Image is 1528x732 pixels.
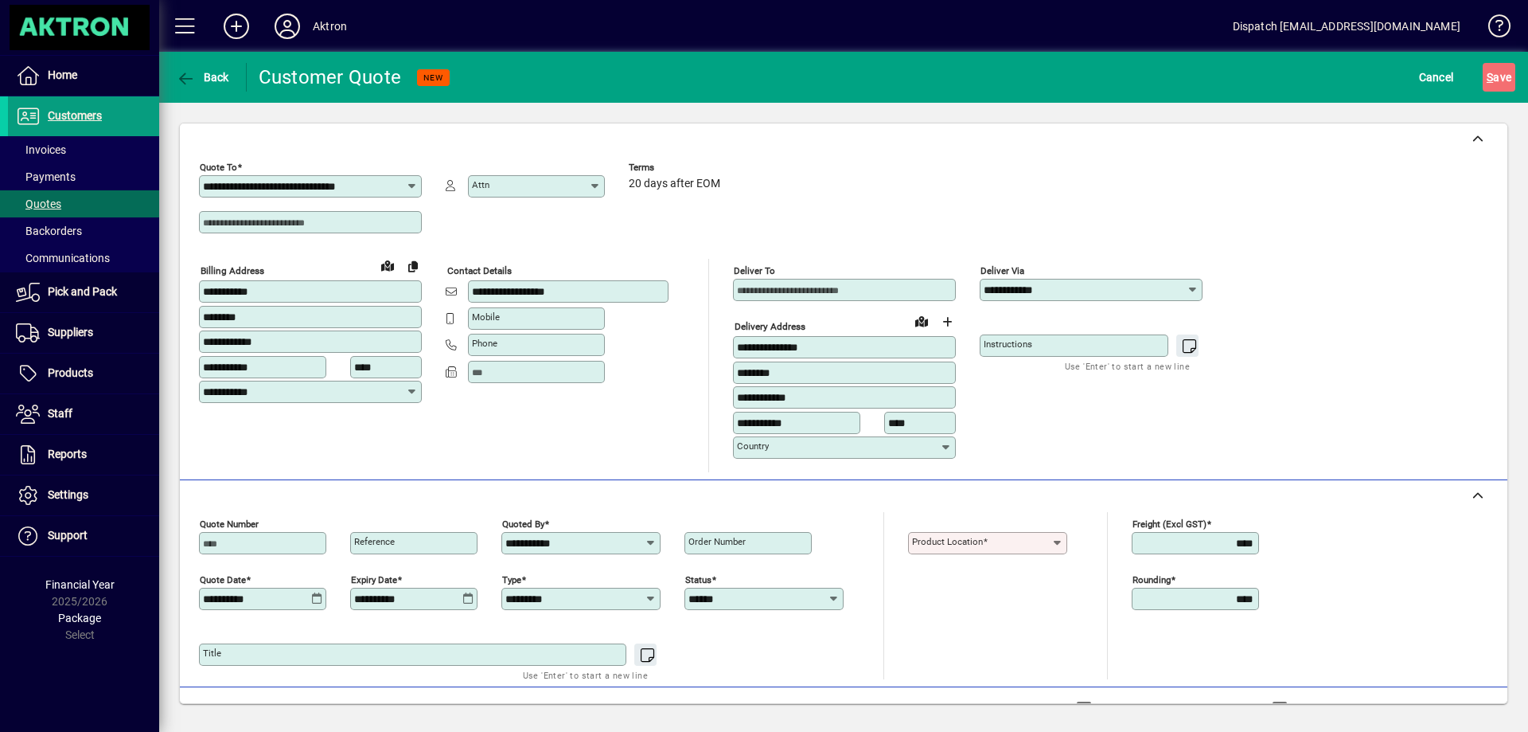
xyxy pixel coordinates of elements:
[734,265,775,276] mat-label: Deliver To
[1233,14,1460,39] div: Dispatch [EMAIL_ADDRESS][DOMAIN_NAME]
[1065,357,1190,375] mat-hint: Use 'Enter' to start a new line
[8,313,159,353] a: Suppliers
[980,265,1024,276] mat-label: Deliver via
[984,339,1032,350] mat-label: Instructions
[354,536,395,547] mat-label: Reference
[172,63,233,92] button: Back
[16,225,82,237] span: Backorders
[48,407,72,420] span: Staff
[8,163,159,190] a: Payments
[1476,3,1508,55] a: Knowledge Base
[1487,65,1511,90] span: ave
[262,12,313,41] button: Profile
[259,65,402,90] div: Customer Quote
[472,311,500,323] mat-label: Mobile
[48,366,93,379] span: Products
[48,529,88,542] span: Support
[472,338,497,349] mat-label: Phone
[472,179,489,190] mat-label: Attn
[200,573,246,585] mat-label: Quote date
[8,245,159,272] a: Communications
[48,69,77,81] span: Home
[211,12,262,41] button: Add
[912,536,983,547] mat-label: Product location
[16,170,76,183] span: Payments
[45,578,115,591] span: Financial Year
[200,162,237,173] mat-label: Quote To
[176,71,229,84] span: Back
[48,488,88,501] span: Settings
[8,217,159,245] a: Backorders
[1095,701,1244,717] label: Show Line Volumes/Weights
[629,178,720,190] span: 20 days after EOM
[961,696,1042,722] span: Product History
[1291,701,1383,717] label: Show Cost/Profit
[1419,65,1454,90] span: Cancel
[8,272,159,312] a: Pick and Pack
[8,435,159,475] a: Reports
[629,162,724,173] span: Terms
[1399,696,1464,722] span: Product
[737,440,769,452] mat-label: Country
[375,252,400,278] a: View on map
[954,695,1048,723] button: Product History
[8,354,159,393] a: Products
[1132,573,1171,585] mat-label: Rounding
[159,63,247,92] app-page-header-button: Back
[351,573,397,585] mat-label: Expiry date
[48,109,102,122] span: Customers
[400,253,426,279] button: Copy to Delivery address
[203,648,221,659] mat-label: Title
[8,56,159,96] a: Home
[1391,695,1471,723] button: Product
[313,14,347,39] div: Aktron
[16,252,110,264] span: Communications
[8,516,159,556] a: Support
[16,143,66,156] span: Invoices
[8,394,159,434] a: Staff
[934,309,960,335] button: Choose address
[8,136,159,163] a: Invoices
[1415,63,1458,92] button: Cancel
[1487,71,1493,84] span: S
[423,72,443,83] span: NEW
[16,198,61,210] span: Quotes
[502,518,544,529] mat-label: Quoted by
[48,448,87,460] span: Reports
[58,612,101,624] span: Package
[909,308,934,334] a: View on map
[48,326,93,339] span: Suppliers
[200,518,259,529] mat-label: Quote number
[8,476,159,515] a: Settings
[8,190,159,217] a: Quotes
[1132,518,1206,529] mat-label: Freight (excl GST)
[523,666,648,684] mat-hint: Use 'Enter' to start a new line
[1483,63,1515,92] button: Save
[48,285,117,298] span: Pick and Pack
[502,573,521,585] mat-label: Type
[688,536,746,547] mat-label: Order number
[685,573,711,585] mat-label: Status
